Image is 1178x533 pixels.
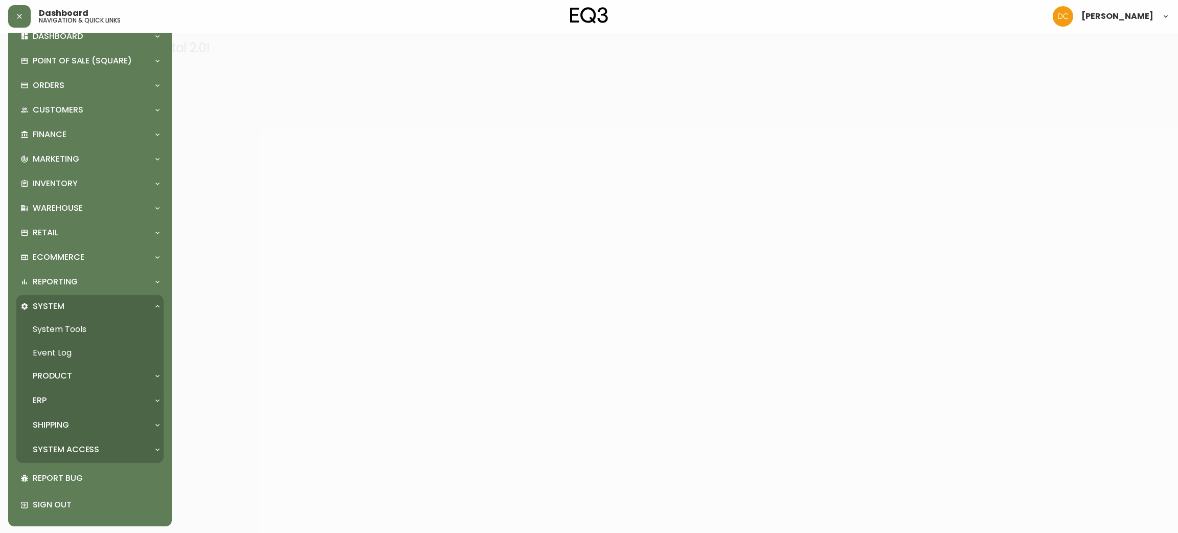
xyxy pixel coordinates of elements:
div: Finance [16,123,164,146]
p: Dashboard [33,31,83,42]
div: ERP [16,389,164,412]
a: System Tools [16,318,164,341]
p: Finance [33,129,66,140]
div: System [16,295,164,318]
div: Reporting [16,271,164,293]
span: [PERSON_NAME] [1081,12,1153,20]
p: Inventory [33,178,78,189]
h5: navigation & quick links [39,17,121,24]
p: System Access [33,444,99,455]
a: Event Log [16,341,164,365]
div: Product [16,365,164,387]
p: Retail [33,227,58,238]
img: 7eb451d6983258353faa3212700b340b [1053,6,1073,27]
div: Report Bug [16,465,164,492]
div: Dashboard [16,25,164,48]
div: Warehouse [16,197,164,219]
div: Orders [16,74,164,97]
div: Shipping [16,414,164,436]
div: Point of Sale (Square) [16,50,164,72]
p: Orders [33,80,64,91]
p: Sign Out [33,499,160,510]
p: Reporting [33,276,78,287]
p: Point of Sale (Square) [33,55,132,66]
span: Dashboard [39,9,88,17]
div: Inventory [16,172,164,195]
div: Ecommerce [16,246,164,269]
p: Warehouse [33,203,83,214]
p: System [33,301,64,312]
img: logo [570,7,608,24]
div: Sign Out [16,492,164,518]
div: Customers [16,99,164,121]
div: Marketing [16,148,164,170]
div: Retail [16,221,164,244]
p: Report Bug [33,473,160,484]
p: Shipping [33,419,69,431]
p: ERP [33,395,47,406]
p: Customers [33,104,83,116]
div: System Access [16,438,164,461]
p: Product [33,370,72,382]
p: Ecommerce [33,252,84,263]
p: Marketing [33,153,79,165]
